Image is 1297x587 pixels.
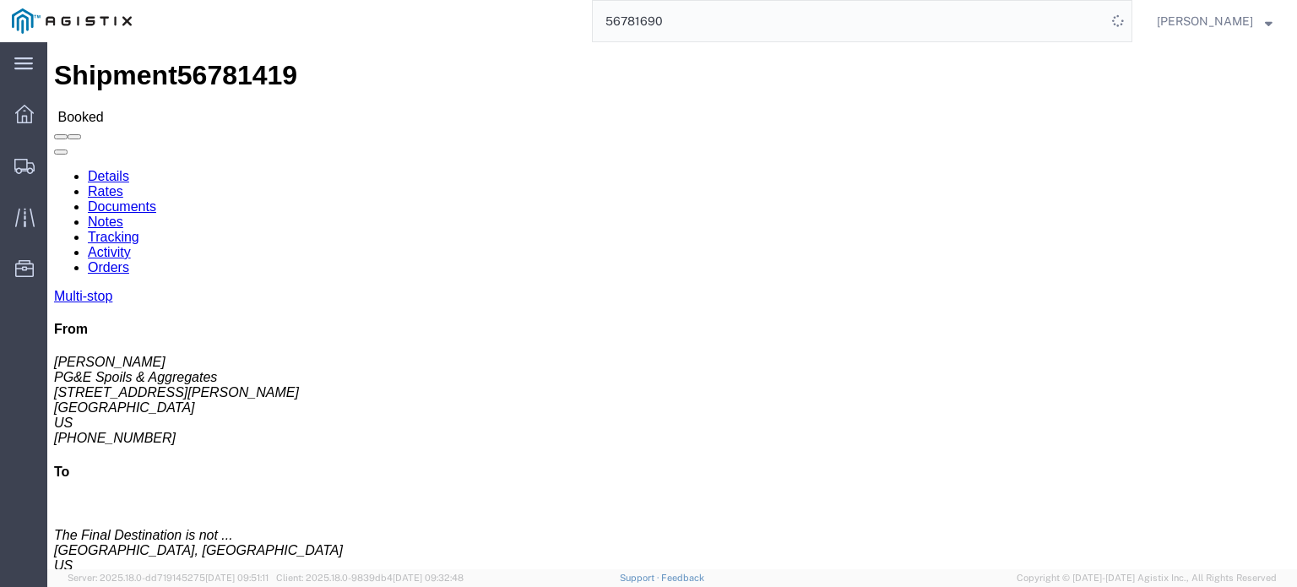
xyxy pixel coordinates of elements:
[47,42,1297,569] iframe: FS Legacy Container
[12,8,132,34] img: logo
[1156,11,1273,31] button: [PERSON_NAME]
[593,1,1106,41] input: Search for shipment number, reference number
[68,573,269,583] span: Server: 2025.18.0-dd719145275
[661,573,704,583] a: Feedback
[620,573,662,583] a: Support
[1157,12,1253,30] span: Rochelle Manzoni
[276,573,464,583] span: Client: 2025.18.0-9839db4
[393,573,464,583] span: [DATE] 09:32:48
[1017,571,1277,585] span: Copyright © [DATE]-[DATE] Agistix Inc., All Rights Reserved
[205,573,269,583] span: [DATE] 09:51:11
